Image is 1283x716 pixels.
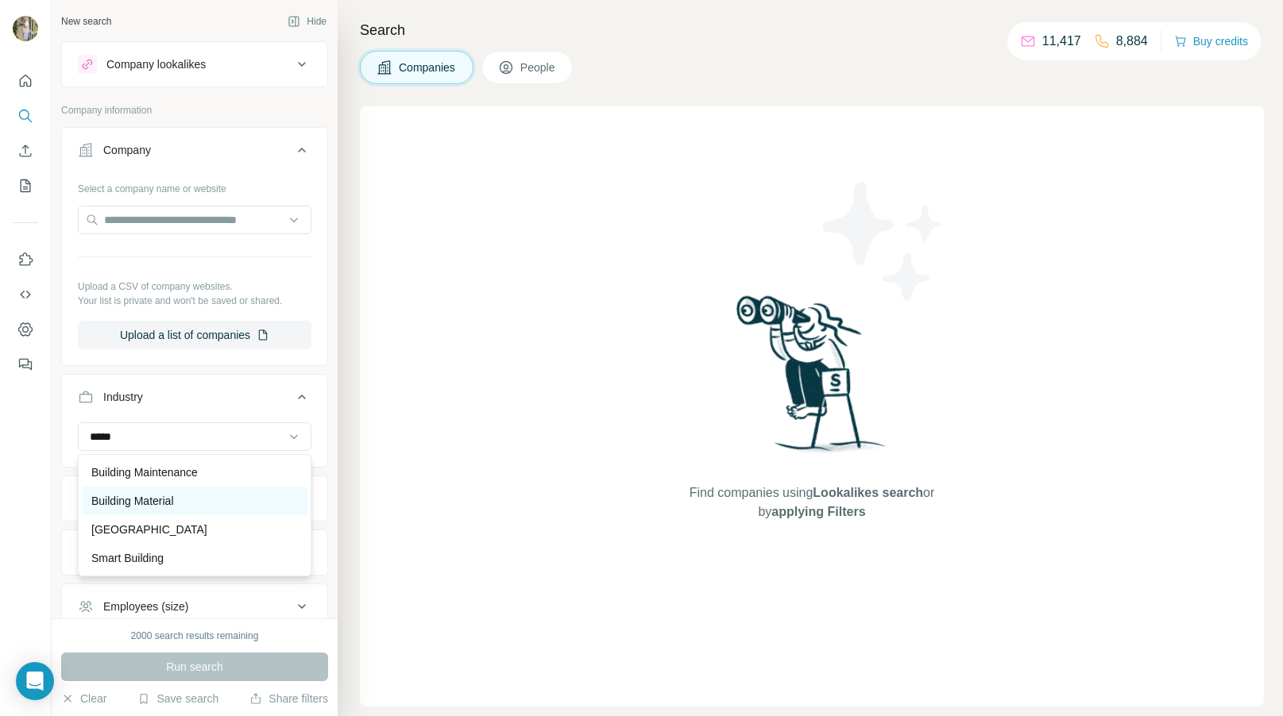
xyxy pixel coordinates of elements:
[91,522,207,537] p: [GEOGRAPHIC_DATA]
[103,142,151,158] div: Company
[813,486,923,499] span: Lookalikes search
[91,493,174,509] p: Building Material
[1042,32,1081,51] p: 11,417
[16,662,54,700] div: Open Intercom Messenger
[1174,30,1248,52] button: Buy credits
[13,102,38,130] button: Search
[13,137,38,165] button: Enrich CSV
[62,45,327,83] button: Company lookalikes
[13,280,38,309] button: Use Surfe API
[399,60,457,75] span: Companies
[1116,32,1148,51] p: 8,884
[62,533,327,572] button: Annual revenue ($)
[61,103,328,117] p: Company information
[62,378,327,422] button: Industry
[62,587,327,626] button: Employees (size)
[360,19,1264,41] h4: Search
[78,175,311,196] div: Select a company name or website
[13,67,38,95] button: Quick start
[685,483,939,522] span: Find companies using or by
[131,629,259,643] div: 2000 search results remaining
[78,294,311,308] p: Your list is private and won't be saved or shared.
[61,14,111,29] div: New search
[78,279,311,294] p: Upload a CSV of company websites.
[771,505,865,518] span: applying Filters
[13,171,38,200] button: My lists
[13,245,38,274] button: Use Surfe on LinkedIn
[91,464,198,480] p: Building Maintenance
[520,60,557,75] span: People
[13,315,38,344] button: Dashboard
[249,691,328,706] button: Share filters
[812,170,955,313] img: Surfe Illustration - Stars
[137,691,218,706] button: Save search
[276,10,338,33] button: Hide
[106,56,206,72] div: Company lookalikes
[13,16,38,41] img: Avatar
[78,321,311,349] button: Upload a list of companies
[91,550,164,566] p: Smart Building
[61,691,106,706] button: Clear
[103,389,143,405] div: Industry
[13,350,38,379] button: Feedback
[729,291,895,468] img: Surfe Illustration - Woman searching with binoculars
[62,479,327,518] button: HQ location
[62,131,327,175] button: Company
[103,599,188,614] div: Employees (size)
